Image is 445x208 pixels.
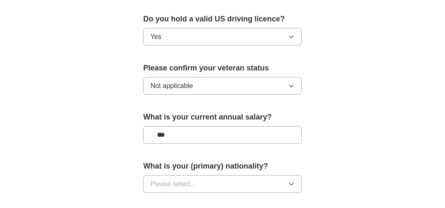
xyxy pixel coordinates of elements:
[143,175,302,193] button: Please select...
[143,62,302,74] label: Please confirm your veteran status
[143,13,302,25] label: Do you hold a valid US driving licence?
[150,179,196,189] span: Please select...
[143,112,302,123] label: What is your current annual salary?
[143,77,302,95] button: Not applicable
[150,81,193,91] span: Not applicable
[150,32,161,42] span: Yes
[143,28,302,46] button: Yes
[143,161,302,172] label: What is your (primary) nationality?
